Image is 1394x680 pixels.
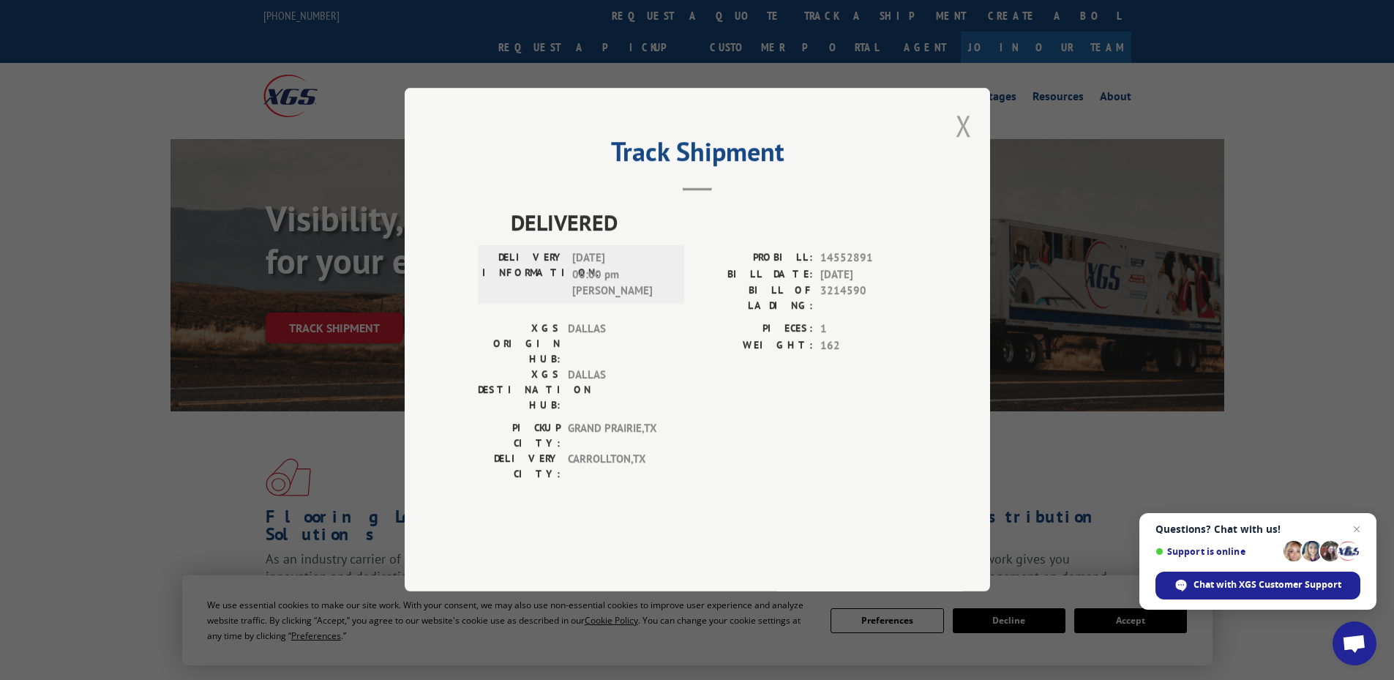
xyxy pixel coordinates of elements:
[1155,546,1278,557] span: Support is online
[478,421,561,452] label: PICKUP CITY:
[697,266,813,283] label: BILL DATE:
[820,337,917,354] span: 162
[1193,578,1341,591] span: Chat with XGS Customer Support
[1333,621,1376,665] div: Open chat
[511,206,917,239] span: DELIVERED
[820,283,917,314] span: 3214590
[568,452,667,482] span: CARROLLTON , TX
[568,321,667,367] span: DALLAS
[478,367,561,414] label: XGS DESTINATION HUB:
[820,266,917,283] span: [DATE]
[956,106,972,145] button: Close modal
[697,321,813,338] label: PIECES:
[1155,523,1360,535] span: Questions? Chat with us!
[478,452,561,482] label: DELIVERY CITY:
[568,421,667,452] span: GRAND PRAIRIE , TX
[697,250,813,267] label: PROBILL:
[820,321,917,338] span: 1
[478,141,917,169] h2: Track Shipment
[482,250,565,300] label: DELIVERY INFORMATION:
[568,367,667,414] span: DALLAS
[572,250,671,300] span: [DATE] 06:00 pm [PERSON_NAME]
[820,250,917,267] span: 14552891
[1348,520,1365,538] span: Close chat
[697,283,813,314] label: BILL OF LADING:
[697,337,813,354] label: WEIGHT:
[478,321,561,367] label: XGS ORIGIN HUB:
[1155,572,1360,599] div: Chat with XGS Customer Support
